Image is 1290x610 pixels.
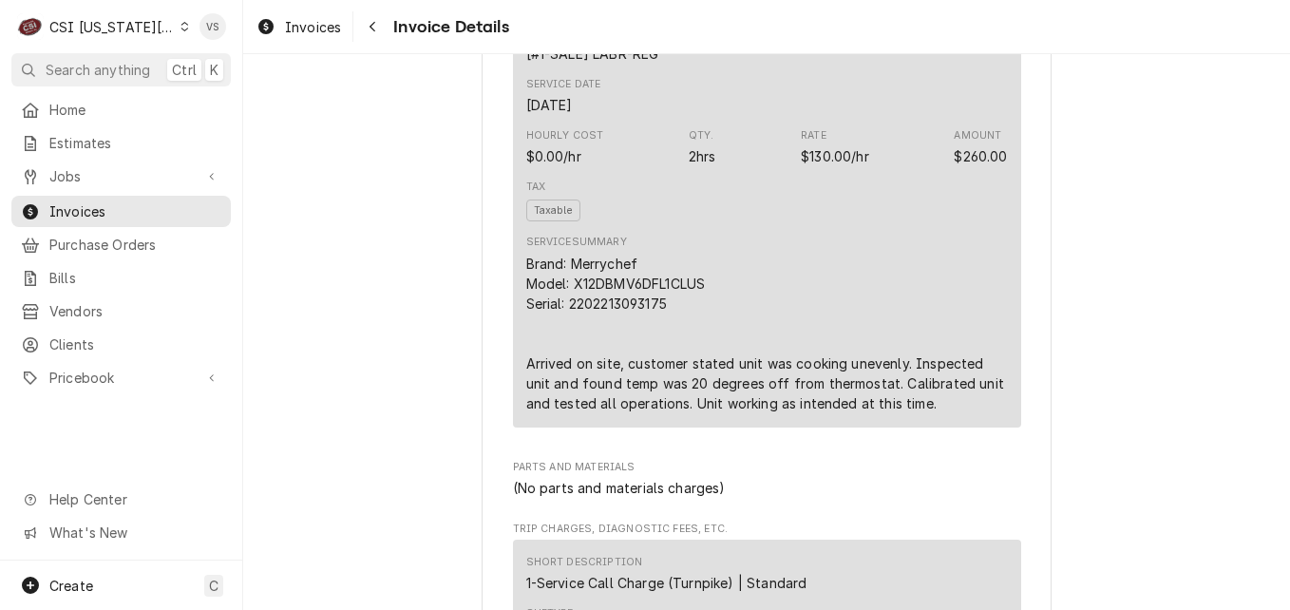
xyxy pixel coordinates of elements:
span: Help Center [49,489,219,509]
div: Service Summary [526,235,627,250]
button: Search anythingCtrlK [11,53,231,86]
div: Short Description [526,573,807,593]
span: Create [49,578,93,594]
div: Service Date [526,77,601,115]
a: Invoices [11,196,231,227]
a: Go to Pricebook [11,362,231,393]
div: Amount [954,146,1007,166]
span: What's New [49,523,219,543]
a: Vendors [11,295,231,327]
button: Navigate back [357,11,388,42]
div: CSI [US_STATE][GEOGRAPHIC_DATA] [49,17,175,37]
div: Brand: Merrychef Model: X12DBMV6DFL1CLUS Serial: 2202213093175 Arrived on site, customer stated u... [526,254,1008,413]
a: Go to What's New [11,517,231,548]
a: Estimates [11,127,231,159]
div: Quantity [689,146,716,166]
div: C [17,13,44,40]
div: Parts and Materials [513,460,1021,498]
a: Bills [11,262,231,294]
div: CSI Kansas City's Avatar [17,13,44,40]
span: Pricebook [49,368,193,388]
span: Purchase Orders [49,235,221,255]
div: VS [199,13,226,40]
span: Home [49,100,221,120]
div: Price [801,128,869,166]
a: Home [11,94,231,125]
div: Short Description [526,555,643,570]
div: Quantity [689,128,716,166]
div: Amount [954,128,1001,143]
div: Parts and Materials List [513,478,1021,498]
div: Service Date [526,95,573,115]
span: Parts and Materials [513,460,1021,475]
span: Taxable [526,200,580,221]
span: Clients [49,334,221,354]
span: Invoice Details [388,14,508,40]
span: Trip Charges, Diagnostic Fees, etc. [513,522,1021,537]
a: Purchase Orders [11,229,231,260]
div: Qty. [689,128,714,143]
span: Estimates [49,133,221,153]
span: Jobs [49,166,193,186]
span: Invoices [285,17,341,37]
div: Hourly Cost [526,128,604,143]
div: Cost [526,146,581,166]
div: Tax [526,180,545,195]
a: Clients [11,329,231,360]
a: Invoices [249,11,349,43]
a: Go to Jobs [11,161,231,192]
span: K [210,60,218,80]
div: Amount [954,128,1007,166]
span: Vendors [49,301,221,321]
span: Search anything [46,60,150,80]
span: Bills [49,268,221,288]
span: Ctrl [172,60,197,80]
div: Rate [801,128,826,143]
span: C [209,576,218,596]
span: Invoices [49,201,221,221]
div: Vicky Stuesse's Avatar [199,13,226,40]
a: Go to Help Center [11,484,231,515]
div: Cost [526,128,604,166]
div: Service Date [526,77,601,92]
div: Price [801,146,869,166]
div: Short Description [526,555,807,593]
